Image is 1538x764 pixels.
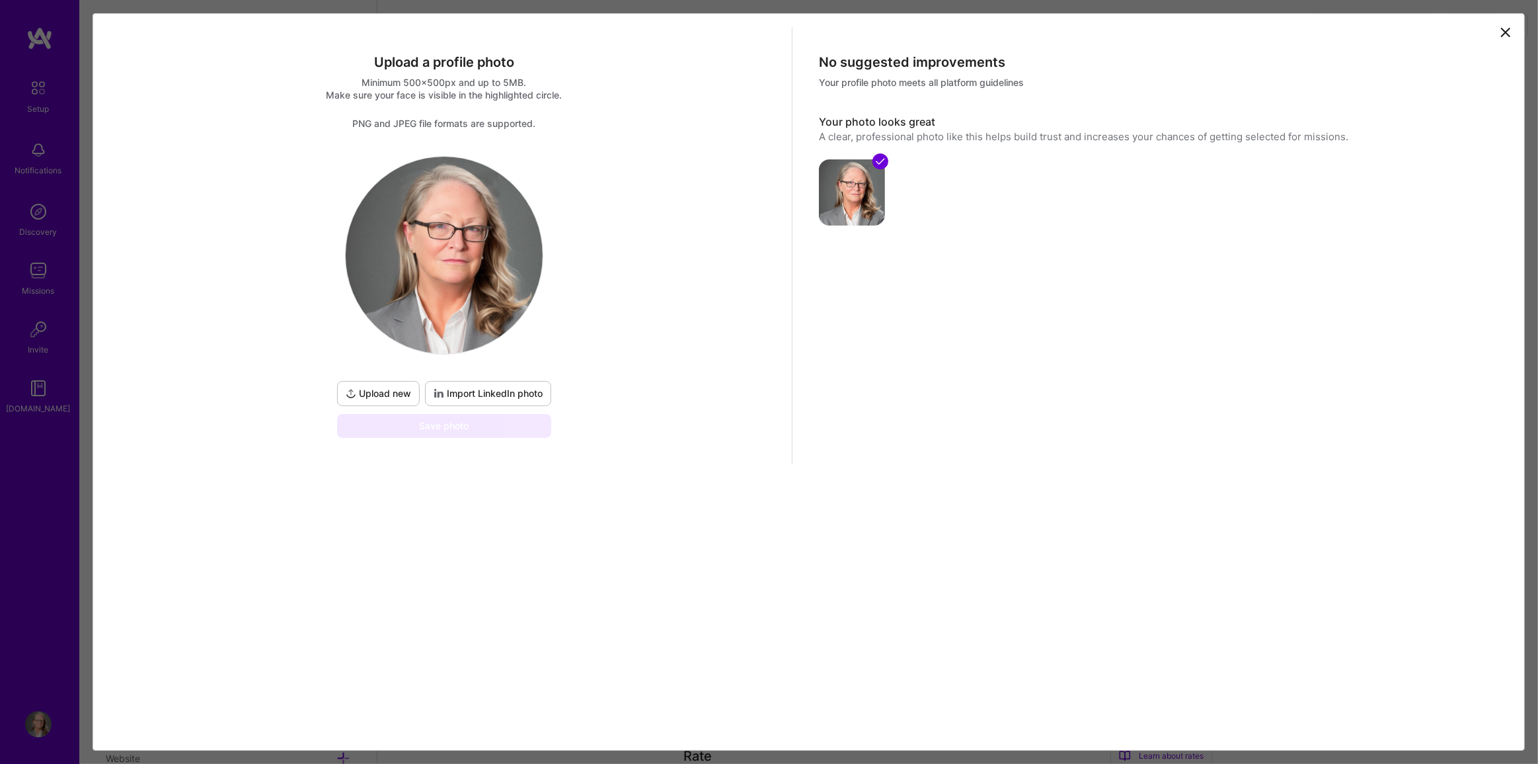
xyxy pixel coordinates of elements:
div: To import a profile photo add your LinkedIn URL to your profile. [425,381,551,406]
span: Upload new [346,387,411,400]
div: logoUpload newImport LinkedIn photoSave photo [334,156,554,438]
span: Import LinkedIn photo [434,387,543,400]
button: Import LinkedIn photo [425,381,551,406]
img: logo [346,157,543,354]
div: Upload a profile photo [106,54,782,71]
div: Your profile photo meets all platform guidelines [819,76,1494,89]
div: Minimum 500x500px and up to 5MB. [106,76,782,89]
div: A clear, professional photo like this helps build trust and increases your chances of getting sel... [819,130,1494,144]
i: icon LinkedInDarkV2 [434,388,444,399]
div: No suggested improvements [819,54,1494,71]
img: avatar [819,159,885,226]
h3: Your photo looks great [819,115,1494,130]
div: PNG and JPEG file formats are supported. [106,117,782,130]
div: Make sure your face is visible in the highlighted circle. [106,89,782,101]
i: icon UploadDark [346,388,356,399]
button: Upload new [337,381,420,406]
